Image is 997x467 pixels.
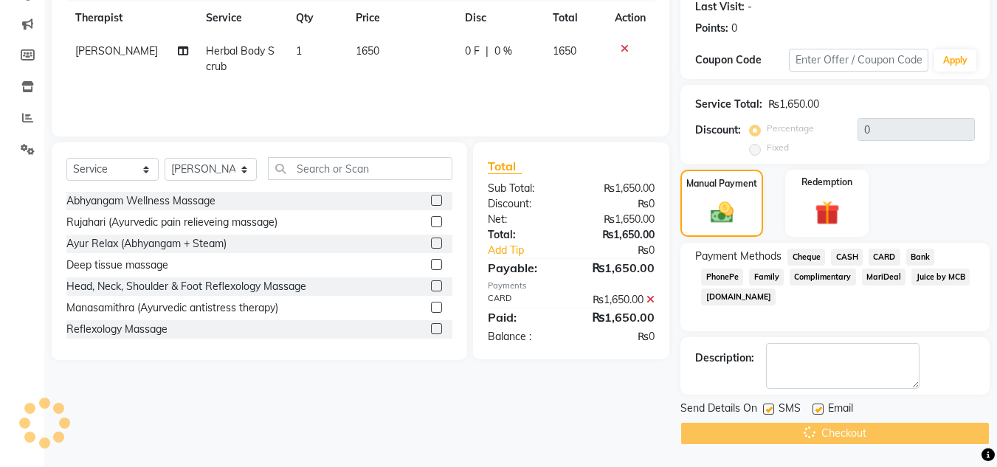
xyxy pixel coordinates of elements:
[789,49,928,72] input: Enter Offer / Coupon Code
[862,269,906,286] span: MariDeal
[701,288,776,305] span: [DOMAIN_NAME]
[703,199,741,226] img: _cash.svg
[75,44,158,58] span: [PERSON_NAME]
[571,292,666,308] div: ₨1,650.00
[66,279,306,294] div: Head, Neck, Shoulder & Foot Reflexology Massage
[571,259,666,277] div: ₨1,650.00
[477,181,571,196] div: Sub Total:
[571,329,666,345] div: ₨0
[869,249,900,266] span: CARD
[828,401,853,419] span: Email
[695,350,754,366] div: Description:
[767,141,789,154] label: Fixed
[268,157,452,180] input: Search or Scan
[66,215,277,230] div: Rujahari (Ayurvedic pain relieveing massage)
[571,227,666,243] div: ₨1,650.00
[686,177,757,190] label: Manual Payment
[456,1,544,35] th: Disc
[571,181,666,196] div: ₨1,650.00
[477,212,571,227] div: Net:
[701,269,743,286] span: PhonePe
[206,44,275,73] span: Herbal Body Scrub
[66,236,227,252] div: Ayur Relax (Abhyangam + Steam)
[906,249,935,266] span: Bank
[544,1,607,35] th: Total
[356,44,379,58] span: 1650
[66,257,168,273] div: Deep tissue massage
[801,176,852,189] label: Redemption
[66,300,278,316] div: Manasamithra (Ayurvedic antistress therapy)
[695,52,788,68] div: Coupon Code
[587,243,666,258] div: ₨0
[287,1,347,35] th: Qty
[465,44,480,59] span: 0 F
[477,259,571,277] div: Payable:
[477,243,587,258] a: Add Tip
[695,97,762,112] div: Service Total:
[695,21,728,36] div: Points:
[731,21,737,36] div: 0
[347,1,456,35] th: Price
[66,322,168,337] div: Reflexology Massage
[477,308,571,326] div: Paid:
[767,122,814,135] label: Percentage
[790,269,856,286] span: Complimentary
[477,292,571,308] div: CARD
[197,1,287,35] th: Service
[807,198,847,228] img: _gift.svg
[779,401,801,419] span: SMS
[477,329,571,345] div: Balance :
[296,44,302,58] span: 1
[553,44,576,58] span: 1650
[695,249,782,264] span: Payment Methods
[486,44,489,59] span: |
[488,280,655,292] div: Payments
[695,122,741,138] div: Discount:
[477,227,571,243] div: Total:
[749,269,784,286] span: Family
[494,44,512,59] span: 0 %
[66,1,197,35] th: Therapist
[571,196,666,212] div: ₨0
[831,249,863,266] span: CASH
[606,1,655,35] th: Action
[571,308,666,326] div: ₨1,650.00
[934,49,976,72] button: Apply
[477,196,571,212] div: Discount:
[787,249,825,266] span: Cheque
[680,401,757,419] span: Send Details On
[571,212,666,227] div: ₨1,650.00
[66,193,215,209] div: Abhyangam Wellness Massage
[911,269,970,286] span: Juice by MCB
[768,97,819,112] div: ₨1,650.00
[488,159,522,174] span: Total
